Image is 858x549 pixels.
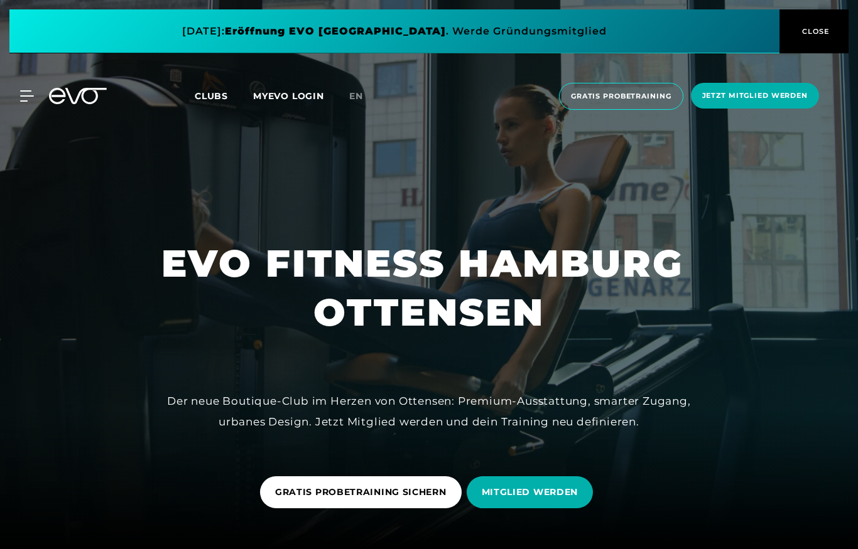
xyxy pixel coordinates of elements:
span: GRATIS PROBETRAINING SICHERN [275,486,447,499]
span: Jetzt Mitglied werden [702,90,808,101]
span: CLOSE [799,26,830,37]
a: GRATIS PROBETRAINING SICHERN [260,467,467,518]
a: Jetzt Mitglied werden [687,83,823,110]
span: en [349,90,363,102]
a: Clubs [195,90,253,102]
span: Gratis Probetraining [571,91,671,102]
a: MITGLIED WERDEN [467,467,599,518]
a: Gratis Probetraining [555,83,687,110]
a: en [349,89,378,104]
h1: EVO FITNESS HAMBURG OTTENSEN [161,239,697,337]
a: MYEVO LOGIN [253,90,324,102]
span: MITGLIED WERDEN [482,486,578,499]
span: Clubs [195,90,228,102]
button: CLOSE [779,9,849,53]
div: Der neue Boutique-Club im Herzen von Ottensen: Premium-Ausstattung, smarter Zugang, urbanes Desig... [146,391,712,432]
